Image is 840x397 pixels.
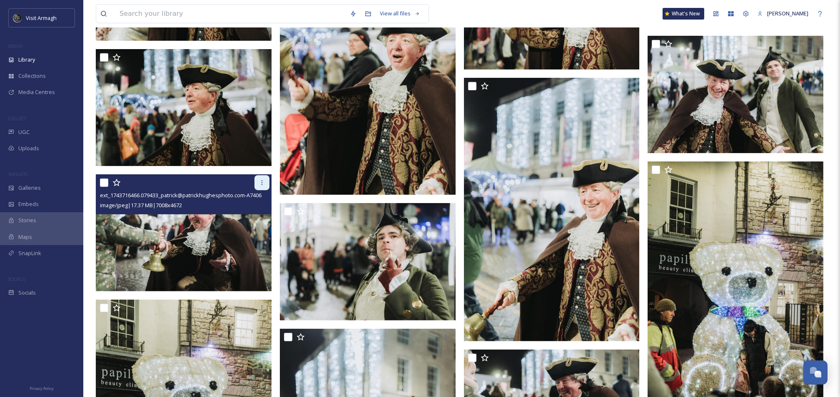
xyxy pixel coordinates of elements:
[8,43,23,49] span: MEDIA
[8,171,27,177] span: WIDGETS
[753,5,813,22] a: [PERSON_NAME]
[18,128,30,136] span: UGC
[30,383,54,393] a: Privacy Policy
[280,203,456,320] img: ext_1743716469.481417_patrick@patrickhughesphoto.com-A7406435.jpg
[18,184,41,192] span: Galleries
[18,249,41,257] span: SnapLink
[96,174,272,292] img: ext_1743716466.079433_patrick@patrickhughesphoto.com-A7406415.jpg
[13,14,22,22] img: THE-FIRST-PLACE-VISIT-ARMAGH.COM-BLACK.jpg
[115,5,346,23] input: Search your library
[18,216,36,224] span: Stories
[18,200,39,208] span: Embeds
[18,56,35,64] span: Library
[30,386,54,391] span: Privacy Policy
[18,233,32,241] span: Maps
[8,276,25,282] span: SOCIALS
[376,5,424,22] a: View all files
[767,10,808,17] span: [PERSON_NAME]
[100,201,182,209] span: image/jpeg | 17.37 MB | 7008 x 4672
[18,88,55,96] span: Media Centres
[663,8,704,20] a: What's New
[96,49,272,166] img: ext_1743716471.073934_patrick@patrickhughesphoto.com-A7406443.jpg
[8,115,26,122] span: COLLECT
[648,36,823,153] img: ext_1743716460.314024_patrick@patrickhughesphoto.com-A7406404.jpg
[26,14,57,22] span: Visit Armagh
[18,289,36,297] span: Socials
[100,191,279,199] span: ext_1743716466.079433_patrick@patrickhughesphoto.com-A7406415.jpg
[803,360,828,385] button: Open Chat
[18,72,46,80] span: Collections
[18,144,39,152] span: Uploads
[464,78,640,341] img: ext_1743716473.551942_patrick@patrickhughesphoto.com-A7406454.jpg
